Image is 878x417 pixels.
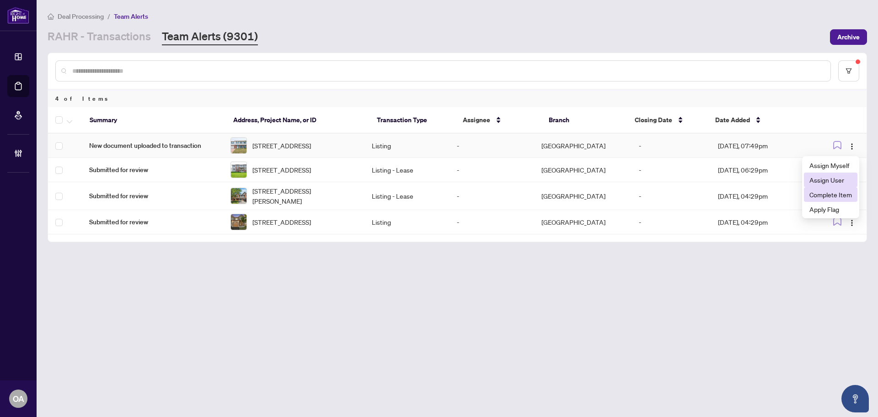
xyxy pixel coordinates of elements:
[7,7,29,24] img: logo
[252,217,311,227] span: [STREET_ADDRESS]
[450,134,534,158] td: -
[48,90,867,107] div: 4 of Items
[231,138,246,153] img: thumbnail-img
[632,210,711,234] td: -
[711,158,813,182] td: [DATE], 06:29pm
[450,182,534,210] td: -
[107,11,110,22] li: /
[534,158,632,182] td: [GEOGRAPHIC_DATA]
[231,214,246,230] img: thumbnail-img
[711,182,813,210] td: [DATE], 04:29pm
[231,162,246,178] img: thumbnail-img
[89,217,216,227] span: Submitted for review
[450,210,534,234] td: -
[364,134,449,158] td: Listing
[226,107,369,134] th: Address, Project Name, or ID
[534,134,632,158] td: [GEOGRAPHIC_DATA]
[252,141,311,151] span: [STREET_ADDRESS]
[252,186,357,206] span: [STREET_ADDRESS][PERSON_NAME]
[846,68,852,74] span: filter
[632,182,711,210] td: -
[627,107,708,134] th: Closing Date
[231,188,246,204] img: thumbnail-img
[364,158,449,182] td: Listing - Lease
[162,29,258,45] a: Team Alerts (9301)
[89,165,216,175] span: Submitted for review
[715,115,750,125] span: Date Added
[114,12,148,21] span: Team Alerts
[455,107,541,134] th: Assignee
[364,182,449,210] td: Listing - Lease
[450,158,534,182] td: -
[809,204,852,214] span: Apply Flag
[463,115,490,125] span: Assignee
[711,210,813,234] td: [DATE], 04:29pm
[632,134,711,158] td: -
[541,107,627,134] th: Branch
[845,138,859,153] button: Logo
[711,134,813,158] td: [DATE], 07:49pm
[837,30,860,44] span: Archive
[364,210,449,234] td: Listing
[848,143,856,150] img: Logo
[58,12,104,21] span: Deal Processing
[534,210,632,234] td: [GEOGRAPHIC_DATA]
[89,141,216,151] span: New document uploaded to transaction
[632,158,711,182] td: -
[841,385,869,412] button: Open asap
[845,215,859,229] button: Logo
[82,107,226,134] th: Summary
[809,160,852,170] span: Assign Myself
[252,165,311,175] span: [STREET_ADDRESS]
[635,115,672,125] span: Closing Date
[809,190,852,200] span: Complete Item
[48,13,54,20] span: home
[848,219,856,227] img: Logo
[809,175,852,185] span: Assign User
[13,392,24,405] span: OA
[369,107,455,134] th: Transaction Type
[89,191,216,201] span: Submitted for review
[48,29,151,45] a: RAHR - Transactions
[838,60,859,81] button: filter
[534,182,632,210] td: [GEOGRAPHIC_DATA]
[830,29,867,45] button: Archive
[708,107,811,134] th: Date Added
